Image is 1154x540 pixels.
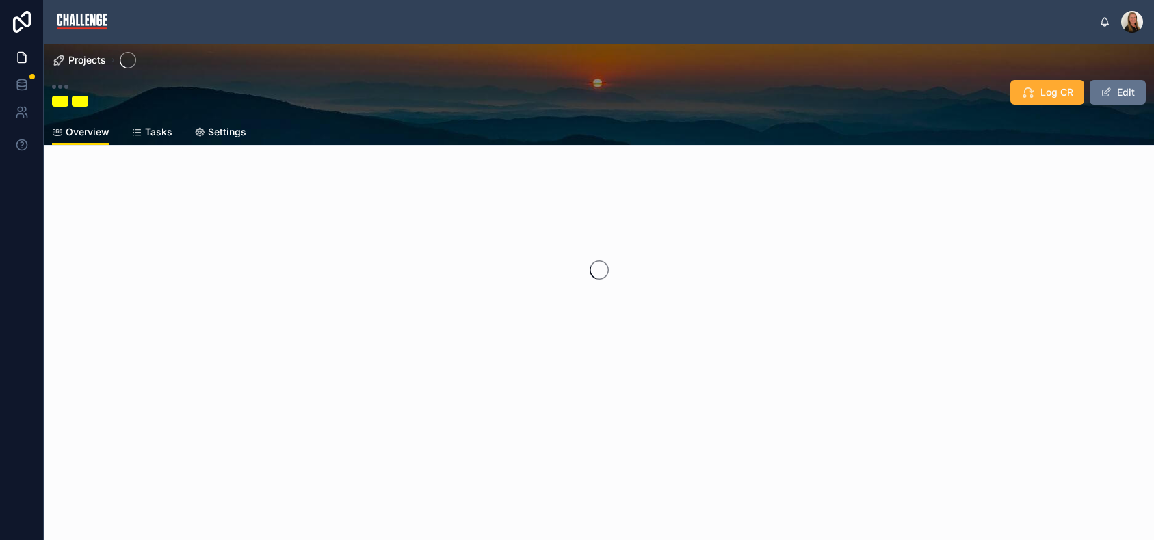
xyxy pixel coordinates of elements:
a: Tasks [131,120,172,147]
button: Log CR [1010,80,1084,105]
span: Log CR [1040,85,1073,99]
div: scrollable content [120,19,1099,25]
button: Edit [1090,80,1146,105]
span: Tasks [145,125,172,139]
span: Overview [66,125,109,139]
span: Settings [208,125,246,139]
a: Projects [52,53,106,67]
a: Settings [194,120,246,147]
span: Projects [68,53,106,67]
img: App logo [55,11,109,33]
a: Overview [52,120,109,146]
